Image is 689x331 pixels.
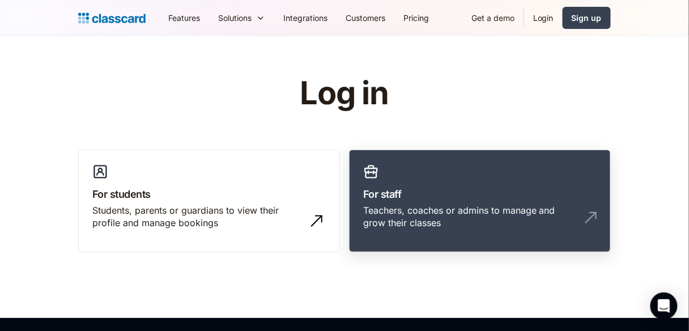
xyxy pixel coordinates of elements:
h3: For staff [363,186,597,202]
div: Open Intercom Messenger [650,292,678,320]
h1: Log in [165,76,525,111]
a: Pricing [394,5,438,31]
div: Students, parents or guardians to view their profile and manage bookings [92,204,303,230]
a: Login [524,5,563,31]
a: Get a demo [462,5,524,31]
a: Customers [337,5,394,31]
a: For studentsStudents, parents or guardians to view their profile and manage bookings [78,150,340,253]
div: Solutions [209,5,274,31]
div: Sign up [572,12,602,24]
a: Sign up [563,7,611,29]
a: home [78,10,146,26]
h3: For students [92,186,326,202]
div: Solutions [218,12,252,24]
a: Integrations [274,5,337,31]
a: For staffTeachers, coaches or admins to manage and grow their classes [349,150,611,253]
div: Teachers, coaches or admins to manage and grow their classes [363,204,574,230]
a: Features [159,5,209,31]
